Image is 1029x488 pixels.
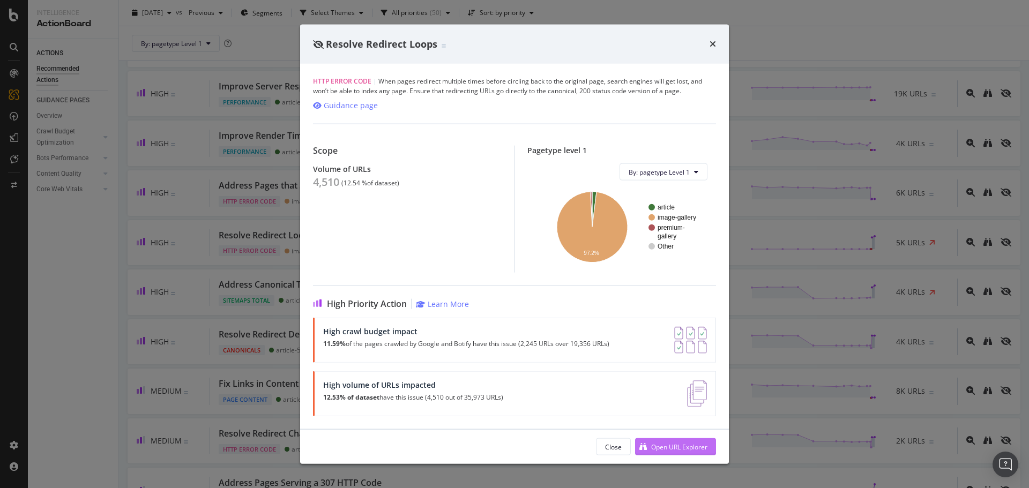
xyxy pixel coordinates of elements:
span: HTTP Error Code [313,77,371,86]
div: Pagetype level 1 [527,146,716,155]
text: 97.2% [584,250,599,256]
text: image-gallery [658,214,696,221]
div: eye-slash [313,40,324,48]
div: ( 12.54 % of dataset ) [341,179,399,187]
div: Learn More [428,299,469,309]
div: 4,510 [313,176,339,189]
button: Close [596,438,631,455]
div: High crawl budget impact [323,327,609,336]
div: When pages redirect multiple times before circling back to the original page, search engines will... [313,77,716,96]
div: Volume of URLs [313,164,501,174]
text: article [658,204,675,211]
span: | [373,77,377,86]
text: premium- [658,224,685,231]
p: have this issue (4,510 out of 35,973 URLs) [323,394,503,401]
div: times [710,37,716,51]
p: of the pages crawled by Google and Botify have this issue (2,245 URLs over 19,356 URLs) [323,340,609,348]
div: High volume of URLs impacted [323,380,503,389]
div: Open Intercom Messenger [993,452,1018,477]
div: Guidance page [324,100,378,111]
div: modal [300,24,729,464]
text: Other [658,243,674,250]
svg: A chart. [536,189,707,264]
div: Close [605,442,622,451]
span: Resolve Redirect Loops [326,37,437,50]
a: Guidance page [313,100,378,111]
strong: 12.53% of dataset [323,393,379,402]
img: e5DMFwAAAABJRU5ErkJggg== [687,380,707,407]
strong: 11.59% [323,339,346,348]
div: Open URL Explorer [651,442,707,451]
text: gallery [658,232,676,240]
img: AY0oso9MOvYAAAAASUVORK5CYII= [674,327,707,354]
span: By: pagetype Level 1 [629,167,690,176]
button: Open URL Explorer [635,438,716,455]
a: Learn More [416,299,469,309]
button: By: pagetype Level 1 [620,163,707,181]
img: Equal [442,44,446,47]
div: Scope [313,146,501,156]
span: High Priority Action [327,299,407,309]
